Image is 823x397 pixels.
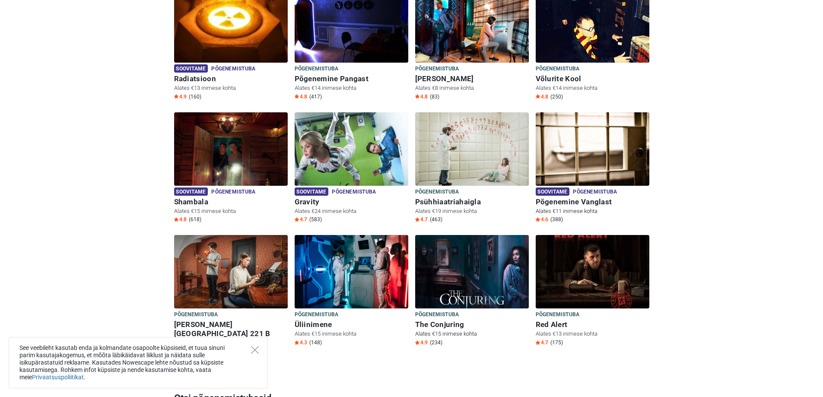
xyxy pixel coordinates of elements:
[415,197,529,206] h6: Psühhiaatriahaigla
[536,339,548,346] span: 4.7
[174,94,178,98] img: Star
[415,207,529,215] p: Alates €19 inimese kohta
[295,310,339,320] span: Põgenemistuba
[174,197,288,206] h6: Shambala
[536,235,649,348] a: Red Alert Põgenemistuba Red Alert Alates €13 inimese kohta Star4.7 (175)
[295,330,408,338] p: Alates €15 inimese kohta
[174,217,178,222] img: Star
[295,339,307,346] span: 4.3
[430,93,439,100] span: (83)
[309,339,322,346] span: (148)
[174,93,187,100] span: 4.9
[189,216,201,223] span: (618)
[550,339,563,346] span: (175)
[536,94,540,98] img: Star
[536,112,649,225] a: Põgenemine Vanglast Soovitame Põgenemistuba Põgenemine Vanglast Alates €11 inimese kohta Star4.6 ...
[332,187,376,197] span: Põgenemistuba
[174,235,288,308] img: Baker Street 221 B
[295,187,329,196] span: Soovitame
[295,112,408,225] a: Gravity Soovitame Põgenemistuba Gravity Alates €24 inimese kohta Star4.7 (583)
[536,93,548,100] span: 4.8
[550,93,563,100] span: (250)
[295,197,408,206] h6: Gravity
[251,346,259,354] button: Close
[415,187,459,197] span: Põgenemistuba
[295,64,339,74] span: Põgenemistuba
[415,112,529,225] a: Psühhiaatriahaigla Põgenemistuba Psühhiaatriahaigla Alates €19 inimese kohta Star4.7 (463)
[295,235,408,348] a: Üliinimene Põgenemistuba Üliinimene Alates €15 inimese kohta Star4.3 (148)
[415,94,419,98] img: Star
[415,235,529,348] a: The Conjuring Põgenemistuba The Conjuring Alates €15 inimese kohta Star4.9 (234)
[415,84,529,92] p: Alates €8 inimese kohta
[32,374,84,381] a: Privaatsuspoliitikat
[174,64,208,73] span: Soovitame
[295,94,299,98] img: Star
[174,216,187,223] span: 4.8
[295,84,408,92] p: Alates €14 inimese kohta
[415,64,459,74] span: Põgenemistuba
[536,197,649,206] h6: Põgenemine Vanglast
[174,84,288,92] p: Alates €13 inimese kohta
[211,187,255,197] span: Põgenemistuba
[295,235,408,308] img: Üliinimene
[536,340,540,345] img: Star
[536,235,649,308] img: Red Alert
[550,216,563,223] span: (388)
[536,320,649,329] h6: Red Alert
[174,310,218,320] span: Põgenemistuba
[536,64,580,74] span: Põgenemistuba
[573,187,617,197] span: Põgenemistuba
[295,207,408,215] p: Alates €24 inimese kohta
[430,339,442,346] span: (234)
[211,64,255,74] span: Põgenemistuba
[295,340,299,345] img: Star
[415,112,529,186] img: Psühhiaatriahaigla
[415,74,529,83] h6: [PERSON_NAME]
[174,74,288,83] h6: Radiatsioon
[536,217,540,222] img: Star
[309,216,322,223] span: (583)
[415,235,529,308] img: The Conjuring
[295,217,299,222] img: Star
[295,74,408,83] h6: Põgenemine Pangast
[536,330,649,338] p: Alates €13 inimese kohta
[536,216,548,223] span: 4.6
[295,320,408,329] h6: Üliinimene
[415,339,428,346] span: 4.9
[536,84,649,92] p: Alates €14 inimese kohta
[415,310,459,320] span: Põgenemistuba
[174,187,208,196] span: Soovitame
[415,330,529,338] p: Alates €15 inimese kohta
[415,340,419,345] img: Star
[536,207,649,215] p: Alates €11 inimese kohta
[9,337,268,388] div: See veebileht kasutab enda ja kolmandate osapoolte küpsiseid, et tuua sinuni parim kasutajakogemu...
[295,93,307,100] span: 4.8
[189,93,201,100] span: (160)
[536,74,649,83] h6: Võlurite Kool
[295,216,307,223] span: 4.7
[536,187,570,196] span: Soovitame
[415,217,419,222] img: Star
[174,112,288,186] img: Shambala
[415,93,428,100] span: 4.8
[309,93,322,100] span: (417)
[295,112,408,186] img: Gravity
[536,112,649,186] img: Põgenemine Vanglast
[174,320,288,338] h6: [PERSON_NAME][GEOGRAPHIC_DATA] 221 B
[174,207,288,215] p: Alates €15 inimese kohta
[430,216,442,223] span: (463)
[415,320,529,329] h6: The Conjuring
[174,112,288,225] a: Shambala Soovitame Põgenemistuba Shambala Alates €15 inimese kohta Star4.8 (618)
[536,310,580,320] span: Põgenemistuba
[415,216,428,223] span: 4.7
[174,235,288,357] a: Baker Street 221 B Põgenemistuba [PERSON_NAME][GEOGRAPHIC_DATA] 221 B Alates €19 inimese kohta St...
